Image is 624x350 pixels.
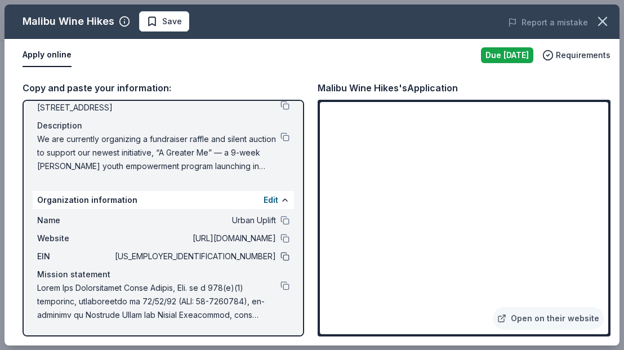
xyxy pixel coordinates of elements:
[37,232,113,245] span: Website
[37,101,280,114] span: [STREET_ADDRESS]
[23,12,114,30] div: Malibu Wine Hikes
[23,43,72,67] button: Apply online
[113,214,276,227] span: Urban Uplift
[33,191,294,209] div: Organization information
[37,250,113,263] span: EIN
[23,81,304,95] div: Copy and paste your information:
[113,232,276,245] span: [URL][DOMAIN_NAME]
[162,15,182,28] span: Save
[37,268,289,281] div: Mission statement
[542,48,610,62] button: Requirements
[493,307,604,330] a: Open on their website
[508,16,588,29] button: Report a mistake
[37,281,280,322] span: Lorem Ips Dolorsitamet Conse Adipis, Eli. se d 978(e)(1) temporinc, utlaboreetdo ma 72/52/92 (ALI...
[37,132,280,173] span: We are currently organizing a fundraiser raffle and silent auction to support our newest initiati...
[139,11,189,32] button: Save
[37,214,113,227] span: Name
[318,81,458,95] div: Malibu Wine Hikes's Application
[113,250,276,263] span: [US_EMPLOYER_IDENTIFICATION_NUMBER]
[37,119,289,132] div: Description
[264,193,278,207] button: Edit
[481,47,533,63] div: Due [DATE]
[556,48,610,62] span: Requirements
